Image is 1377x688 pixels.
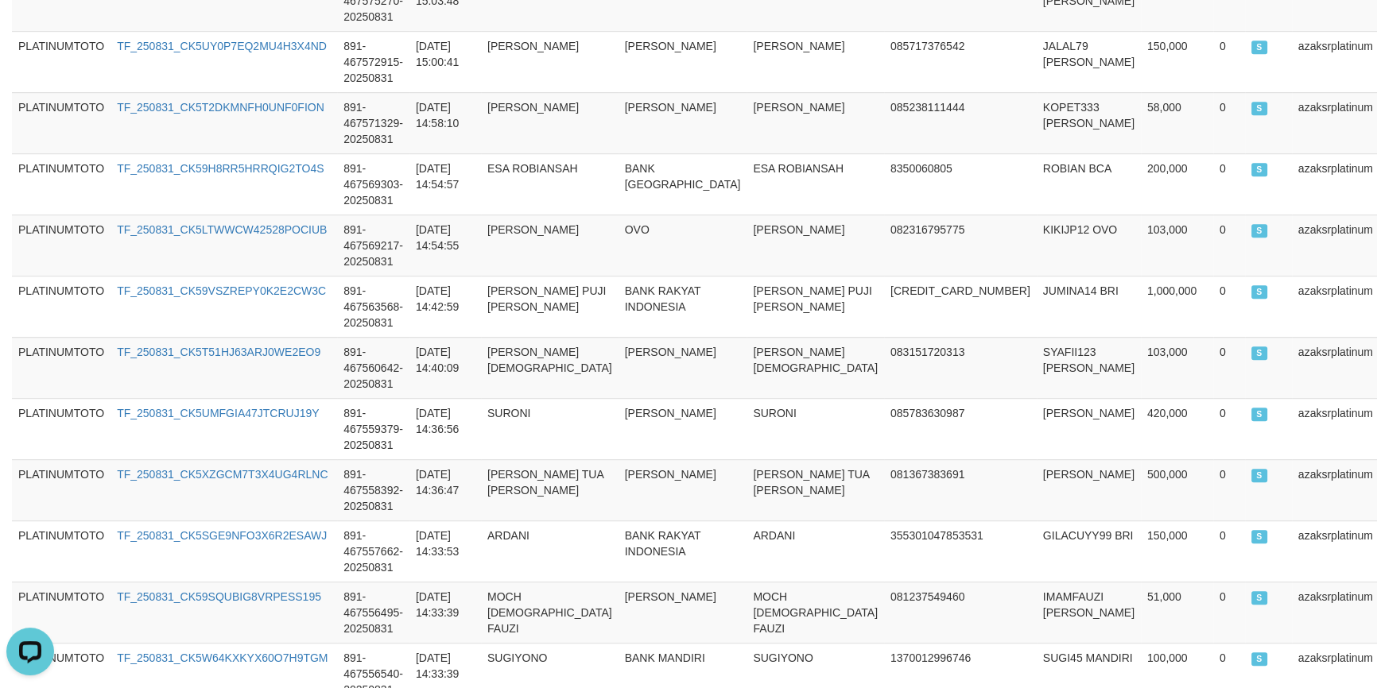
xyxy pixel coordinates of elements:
[337,520,409,582] td: 891-467557662-20250831
[1037,582,1141,643] td: IMAMFAUZI [PERSON_NAME]
[1037,398,1141,459] td: [PERSON_NAME]
[619,153,747,215] td: BANK [GEOGRAPHIC_DATA]
[1251,591,1267,605] span: SUCCESS
[117,40,327,52] a: TF_250831_CK5UY0P7EQ2MU4H3X4ND
[1141,398,1213,459] td: 420,000
[1213,92,1245,153] td: 0
[1251,530,1267,543] span: SUCCESS
[117,101,324,114] a: TF_250831_CK5T2DKMNFH0UNF0FION
[1141,582,1213,643] td: 51,000
[409,215,481,276] td: [DATE] 14:54:55
[1251,224,1267,238] span: SUCCESS
[1141,153,1213,215] td: 200,000
[337,92,409,153] td: 891-467571329-20250831
[117,162,324,175] a: TF_250831_CK59H8RR5HRRQIG2TO4S
[747,582,884,643] td: MOCH [DEMOGRAPHIC_DATA] FAUZI
[1251,408,1267,421] span: SUCCESS
[747,215,884,276] td: [PERSON_NAME]
[747,520,884,582] td: ARDANI
[1251,41,1267,54] span: SUCCESS
[1251,346,1267,360] span: SUCCESS
[1213,215,1245,276] td: 0
[884,520,1037,582] td: 355301047853531
[747,92,884,153] td: [PERSON_NAME]
[619,31,747,92] td: [PERSON_NAME]
[884,92,1037,153] td: 085238111444
[619,215,747,276] td: OVO
[409,153,481,215] td: [DATE] 14:54:57
[884,153,1037,215] td: 8350060805
[619,92,747,153] td: [PERSON_NAME]
[481,276,619,337] td: [PERSON_NAME] PUJI [PERSON_NAME]
[117,590,321,603] a: TF_250831_CK59SQUBIG8VRPESS195
[1251,102,1267,115] span: SUCCESS
[481,337,619,398] td: [PERSON_NAME][DEMOGRAPHIC_DATA]
[337,582,409,643] td: 891-467556495-20250831
[1251,469,1267,482] span: SUCCESS
[747,459,884,520] td: [PERSON_NAME] TUA [PERSON_NAME]
[884,337,1037,398] td: 083151720313
[1213,582,1245,643] td: 0
[1037,215,1141,276] td: KIKIJP12 OVO
[1037,459,1141,520] td: [PERSON_NAME]
[1141,276,1213,337] td: 1,000,000
[1037,92,1141,153] td: KOPET333 [PERSON_NAME]
[1141,459,1213,520] td: 500,000
[6,6,54,54] button: Open LiveChat chat widget
[747,31,884,92] td: [PERSON_NAME]
[12,582,111,643] td: PLATINUMTOTO
[747,153,884,215] td: ESA ROBIANSAH
[884,276,1037,337] td: [CREDIT_CARD_NUMBER]
[1213,31,1245,92] td: 0
[1213,276,1245,337] td: 0
[337,276,409,337] td: 891-467563568-20250831
[619,337,747,398] td: [PERSON_NAME]
[12,398,111,459] td: PLATINUMTOTO
[117,651,328,664] a: TF_250831_CK5W64KXKYX60O7H9TGM
[481,92,619,153] td: [PERSON_NAME]
[481,582,619,643] td: MOCH [DEMOGRAPHIC_DATA] FAUZI
[1037,276,1141,337] td: JUMINA14 BRI
[1037,153,1141,215] td: ROBIAN BCA
[884,215,1037,276] td: 082316795775
[747,398,884,459] td: SURONI
[337,31,409,92] td: 891-467572915-20250831
[409,276,481,337] td: [DATE] 14:42:59
[1141,337,1213,398] td: 103,000
[12,337,111,398] td: PLATINUMTOTO
[337,153,409,215] td: 891-467569303-20250831
[337,459,409,520] td: 891-467558392-20250831
[117,407,319,419] a: TF_250831_CK5UMFGIA47JTCRUJ19Y
[337,215,409,276] td: 891-467569217-20250831
[1213,337,1245,398] td: 0
[1251,163,1267,176] span: SUCCESS
[409,582,481,643] td: [DATE] 14:33:39
[747,337,884,398] td: [PERSON_NAME][DEMOGRAPHIC_DATA]
[1037,31,1141,92] td: JALAL79 [PERSON_NAME]
[884,31,1037,92] td: 085717376542
[1213,398,1245,459] td: 0
[619,398,747,459] td: [PERSON_NAME]
[1213,520,1245,582] td: 0
[481,215,619,276] td: [PERSON_NAME]
[337,398,409,459] td: 891-467559379-20250831
[481,520,619,582] td: ARDANI
[747,276,884,337] td: [PERSON_NAME] PUJI [PERSON_NAME]
[12,459,111,520] td: PLATINUMTOTO
[409,92,481,153] td: [DATE] 14:58:10
[1037,337,1141,398] td: SYAFII123 [PERSON_NAME]
[1213,459,1245,520] td: 0
[1213,153,1245,215] td: 0
[884,398,1037,459] td: 085783630987
[409,520,481,582] td: [DATE] 14:33:53
[884,459,1037,520] td: 081367383691
[117,468,328,481] a: TF_250831_CK5XZGCM7T3X4UG4RLNC
[481,398,619,459] td: SURONI
[619,520,747,582] td: BANK RAKYAT INDONESIA
[481,153,619,215] td: ESA ROBIANSAH
[1141,92,1213,153] td: 58,000
[619,459,747,520] td: [PERSON_NAME]
[12,215,111,276] td: PLATINUMTOTO
[481,459,619,520] td: [PERSON_NAME] TUA [PERSON_NAME]
[12,153,111,215] td: PLATINUMTOTO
